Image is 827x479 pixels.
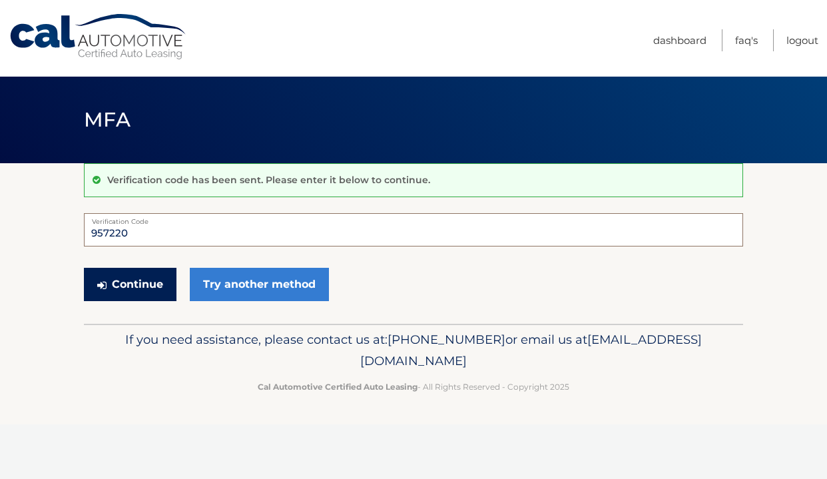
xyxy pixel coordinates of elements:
p: If you need assistance, please contact us at: or email us at [93,329,734,372]
a: FAQ's [735,29,758,51]
input: Verification Code [84,213,743,246]
strong: Cal Automotive Certified Auto Leasing [258,382,417,392]
a: Cal Automotive [9,13,188,61]
label: Verification Code [84,213,743,224]
span: MFA [84,107,131,132]
p: - All Rights Reserved - Copyright 2025 [93,380,734,394]
a: Dashboard [653,29,706,51]
p: Verification code has been sent. Please enter it below to continue. [107,174,430,186]
a: Logout [786,29,818,51]
span: [PHONE_NUMBER] [388,332,505,347]
button: Continue [84,268,176,301]
span: [EMAIL_ADDRESS][DOMAIN_NAME] [360,332,702,368]
a: Try another method [190,268,329,301]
